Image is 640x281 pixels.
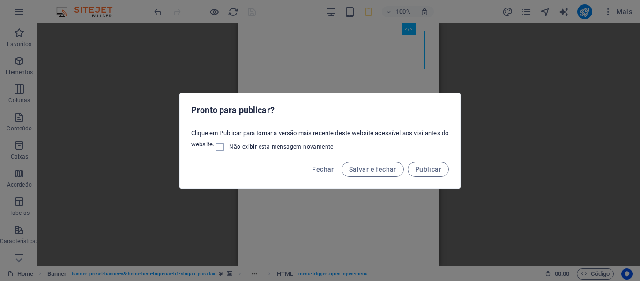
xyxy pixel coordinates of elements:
span: Fechar [312,166,334,173]
button: Salvar e fechar [342,162,404,177]
span: Publicar [415,166,441,173]
div: Clique em Publicar para tornar a versão mais recente deste website acessível aos visitantes do we... [180,125,460,156]
span: Não exibir esta mensagem novamente [229,143,334,151]
button: Publicar [408,162,449,177]
span: Salvar e fechar [349,166,396,173]
button: Fechar [308,162,337,177]
h2: Pronto para publicar? [191,105,449,116]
